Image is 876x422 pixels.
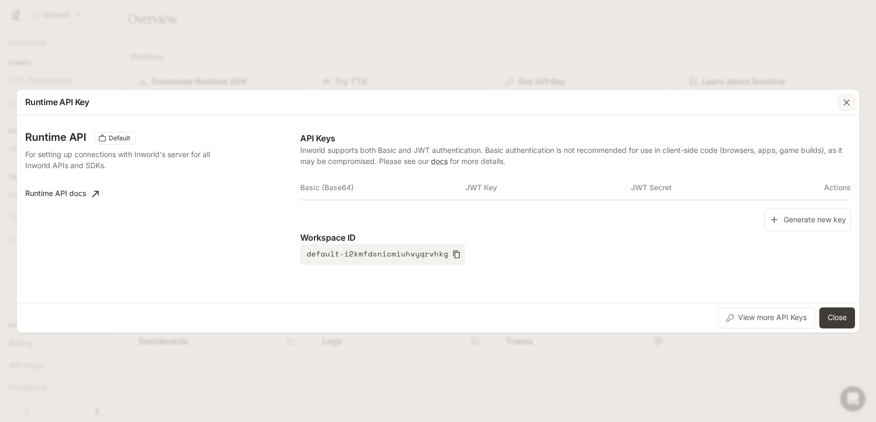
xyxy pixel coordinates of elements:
[25,149,225,171] p: For setting up connections with Inworld's server for all Inworld APIs and SDKs.
[300,145,851,167] p: Inworld supports both Basic and JWT authentication. Basic authentication is not recommended for u...
[466,175,631,200] th: JWT Key
[25,96,89,108] p: Runtime API Key
[819,307,855,328] button: Close
[300,175,466,200] th: Basic (Base64)
[796,175,851,200] th: Actions
[94,132,136,145] div: These keys will apply to your current workspace only
[764,209,851,231] button: Generate new key
[104,133,134,143] span: Default
[631,175,796,200] th: JWT Secret
[300,231,851,244] p: Workspace ID
[300,132,851,145] p: API Keys
[21,183,103,204] a: Runtime API docs
[718,307,815,328] button: View more API Keys
[431,157,448,166] a: docs
[300,244,465,265] button: default-i2kmfdsnicmiuhvyqrvhkg
[25,132,86,142] h3: Runtime API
